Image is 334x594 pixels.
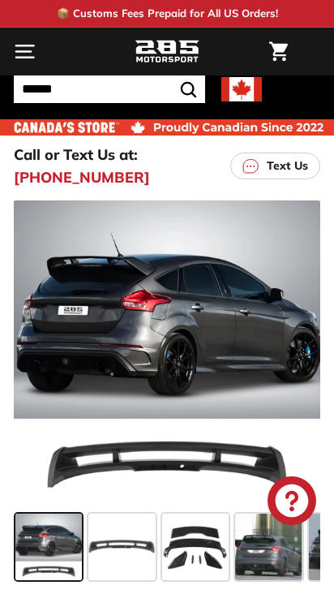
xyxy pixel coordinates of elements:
a: Text Us [230,153,320,179]
a: Cart [261,28,296,75]
p: Call or Text Us at: [14,144,138,166]
img: Logo_285_Motorsport_areodynamics_components [135,38,199,66]
a: [PHONE_NUMBER] [14,166,150,188]
inbox-online-store-chat: Shopify online store chat [263,476,321,529]
input: Search [14,75,205,103]
p: 📦 Customs Fees Prepaid for All US Orders! [57,6,278,22]
p: Text Us [267,157,308,174]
